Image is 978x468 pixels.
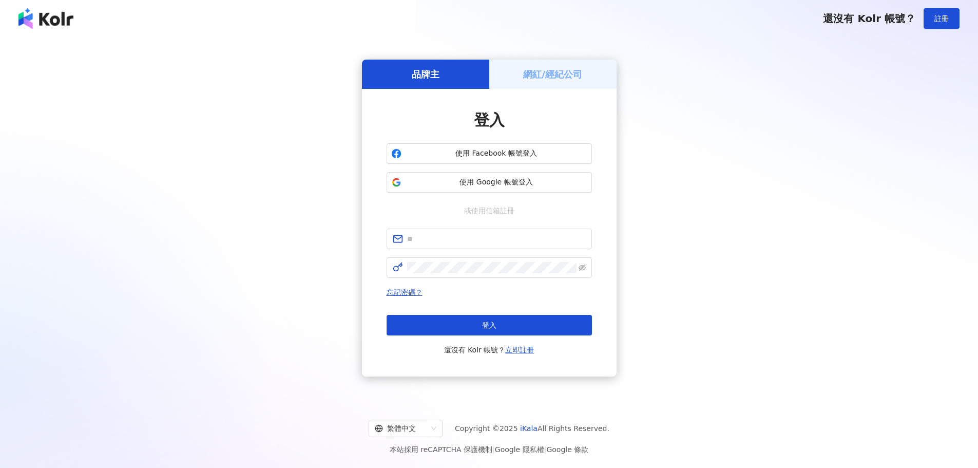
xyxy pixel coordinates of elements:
[387,172,592,193] button: 使用 Google 帳號登入
[934,14,949,23] span: 註冊
[544,445,547,454] span: |
[523,68,582,81] h5: 網紅/經紀公司
[457,205,522,216] span: 或使用信箱註冊
[390,443,588,456] span: 本站採用 reCAPTCHA 保護機制
[474,111,505,129] span: 登入
[520,424,538,433] a: iKala
[387,143,592,164] button: 使用 Facebook 帳號登入
[387,315,592,335] button: 登入
[579,264,586,271] span: eye-invisible
[406,148,587,159] span: 使用 Facebook 帳號登入
[406,177,587,188] span: 使用 Google 帳號登入
[924,8,960,29] button: 註冊
[546,445,588,454] a: Google 條款
[492,445,495,454] span: |
[455,422,609,435] span: Copyright © 2025 All Rights Reserved.
[482,321,496,329] span: 登入
[375,420,427,437] div: 繁體中文
[505,346,534,354] a: 立即註冊
[18,8,73,29] img: logo
[823,12,915,25] span: 還沒有 Kolr 帳號？
[387,288,423,296] a: 忘記密碼？
[412,68,439,81] h5: 品牌主
[444,344,534,356] span: 還沒有 Kolr 帳號？
[495,445,544,454] a: Google 隱私權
